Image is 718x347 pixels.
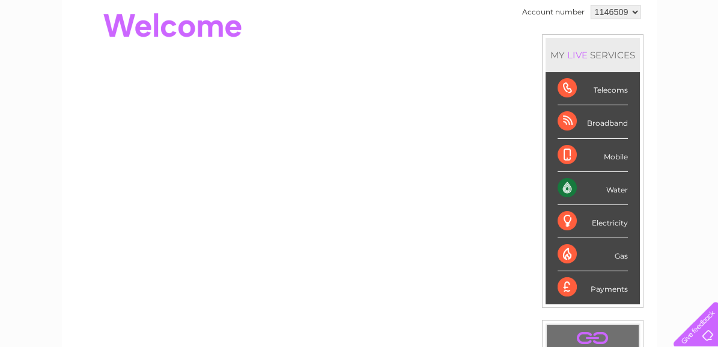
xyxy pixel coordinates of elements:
div: MY SERVICES [546,38,640,72]
div: Telecoms [558,72,628,105]
a: Log out [678,51,707,60]
div: Water [558,172,628,205]
div: Payments [558,271,628,304]
a: Telecoms [570,51,606,60]
div: Mobile [558,139,628,172]
div: Clear Business is a trading name of Verastar Limited (registered in [GEOGRAPHIC_DATA] No. 3667643... [76,7,643,58]
td: Account number [519,2,588,22]
a: Contact [638,51,668,60]
div: Electricity [558,205,628,238]
div: Gas [558,238,628,271]
div: Broadband [558,105,628,138]
a: Water [507,51,529,60]
a: 0333 014 3131 [491,6,574,21]
img: logo.png [25,31,87,68]
div: LIVE [565,49,590,61]
a: Energy [537,51,563,60]
a: Blog [613,51,631,60]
